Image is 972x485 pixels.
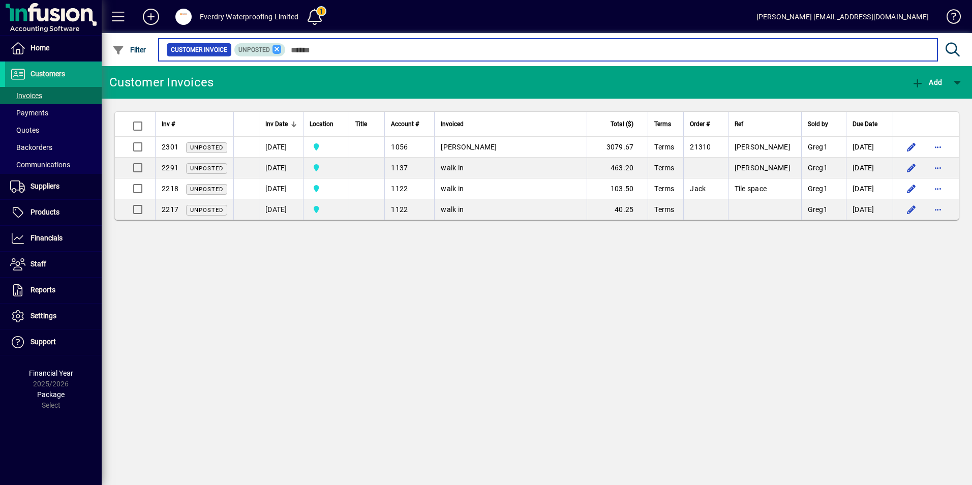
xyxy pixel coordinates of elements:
[930,160,946,176] button: More options
[5,87,102,104] a: Invoices
[31,338,56,346] span: Support
[190,186,223,193] span: Unposted
[690,185,706,193] span: Jack
[846,178,893,199] td: [DATE]
[690,118,721,130] div: Order #
[930,139,946,155] button: More options
[391,205,408,214] span: 1122
[355,118,367,130] span: Title
[5,200,102,225] a: Products
[735,185,767,193] span: Tile space
[10,109,48,117] span: Payments
[167,8,200,26] button: Profile
[110,41,149,59] button: Filter
[808,164,828,172] span: Greg1
[903,201,920,218] button: Edit
[265,118,297,130] div: Inv Date
[808,143,828,151] span: Greg1
[5,36,102,61] a: Home
[5,329,102,355] a: Support
[690,118,710,130] span: Order #
[5,104,102,122] a: Payments
[930,201,946,218] button: More options
[10,161,70,169] span: Communications
[808,118,840,130] div: Sold by
[654,205,674,214] span: Terms
[939,2,959,35] a: Knowledge Base
[593,118,643,130] div: Total ($)
[846,158,893,178] td: [DATE]
[441,118,464,130] span: Invoiced
[31,208,59,216] span: Products
[853,118,887,130] div: Due Date
[903,180,920,197] button: Edit
[5,252,102,277] a: Staff
[109,74,214,90] div: Customer Invoices
[5,139,102,156] a: Backorders
[31,182,59,190] span: Suppliers
[190,144,223,151] span: Unposted
[735,164,791,172] span: [PERSON_NAME]
[310,204,343,215] span: Central
[903,160,920,176] button: Edit
[5,122,102,139] a: Quotes
[735,118,795,130] div: Ref
[310,183,343,194] span: Central
[756,9,929,25] div: [PERSON_NAME] [EMAIL_ADDRESS][DOMAIN_NAME]
[5,156,102,173] a: Communications
[234,43,286,56] mat-chip: Customer Invoice Status: Unposted
[31,260,46,268] span: Staff
[10,143,52,151] span: Backorders
[909,73,945,92] button: Add
[10,126,39,134] span: Quotes
[265,118,288,130] span: Inv Date
[259,158,303,178] td: [DATE]
[259,199,303,220] td: [DATE]
[162,164,178,172] span: 2291
[238,46,270,53] span: Unposted
[162,143,178,151] span: 2301
[5,304,102,329] a: Settings
[5,226,102,251] a: Financials
[808,185,828,193] span: Greg1
[587,137,648,158] td: 3079.67
[690,143,711,151] span: 21310
[391,143,408,151] span: 1056
[846,137,893,158] td: [DATE]
[355,118,378,130] div: Title
[912,78,942,86] span: Add
[310,141,343,153] span: Central
[31,234,63,242] span: Financials
[259,137,303,158] td: [DATE]
[853,118,877,130] span: Due Date
[112,46,146,54] span: Filter
[200,9,298,25] div: Everdry Waterproofing Limited
[190,207,223,214] span: Unposted
[930,180,946,197] button: More options
[441,143,497,151] span: [PERSON_NAME]
[190,165,223,172] span: Unposted
[31,70,65,78] span: Customers
[611,118,633,130] span: Total ($)
[441,185,464,193] span: walk in
[5,174,102,199] a: Suppliers
[846,199,893,220] td: [DATE]
[654,118,671,130] span: Terms
[391,185,408,193] span: 1122
[162,185,178,193] span: 2218
[654,185,674,193] span: Terms
[31,286,55,294] span: Reports
[654,164,674,172] span: Terms
[808,205,828,214] span: Greg1
[29,369,73,377] span: Financial Year
[5,278,102,303] a: Reports
[310,162,343,173] span: Central
[391,164,408,172] span: 1137
[162,118,227,130] div: Inv #
[587,178,648,199] td: 103.50
[654,143,674,151] span: Terms
[310,118,343,130] div: Location
[31,44,49,52] span: Home
[162,118,175,130] span: Inv #
[162,205,178,214] span: 2217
